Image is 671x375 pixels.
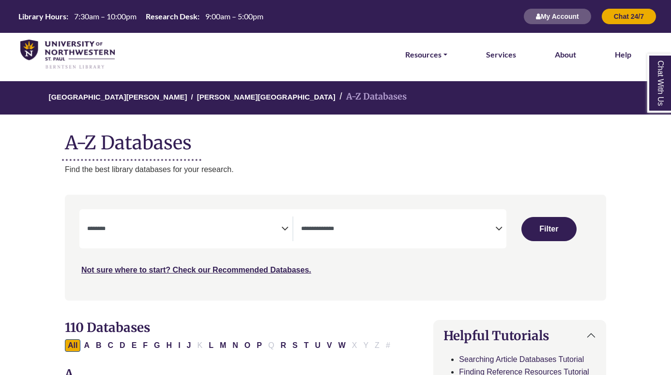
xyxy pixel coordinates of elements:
button: Filter Results E [129,339,140,352]
nav: Search filters [65,195,606,300]
nav: breadcrumb [65,81,606,115]
button: Filter Results J [184,339,194,352]
a: Services [486,48,516,61]
button: Filter Results F [140,339,151,352]
button: Helpful Tutorials [434,320,606,351]
button: Filter Results C [105,339,117,352]
button: Filter Results T [301,339,312,352]
span: 7:30am – 10:00pm [74,12,137,21]
img: library_home [20,40,115,70]
button: All [65,339,80,352]
table: Hours Today [15,11,267,20]
button: Filter Results R [277,339,289,352]
a: Hours Today [15,11,267,22]
span: 9:00am – 5:00pm [205,12,263,21]
button: Filter Results I [175,339,183,352]
a: Chat 24/7 [601,12,656,20]
button: Submit for Search Results [521,217,577,241]
li: A-Z Databases [335,90,407,104]
button: Chat 24/7 [601,8,656,25]
a: My Account [523,12,592,20]
button: Filter Results H [164,339,175,352]
button: Filter Results M [217,339,229,352]
h1: A-Z Databases [65,124,606,154]
button: Filter Results U [312,339,323,352]
button: My Account [523,8,592,25]
button: Filter Results L [206,339,216,352]
button: Filter Results O [242,339,253,352]
p: Find the best library databases for your research. [65,163,606,176]
button: Filter Results N [229,339,241,352]
a: [GEOGRAPHIC_DATA][PERSON_NAME] [48,91,187,101]
button: Filter Results G [151,339,163,352]
div: Alpha-list to filter by first letter of database name [65,341,394,349]
th: Research Desk: [142,11,200,21]
a: Searching Article Databases Tutorial [459,355,584,363]
textarea: Search [301,226,495,233]
a: Help [615,48,631,61]
button: Filter Results V [324,339,335,352]
button: Filter Results P [254,339,265,352]
a: Not sure where to start? Check our Recommended Databases. [81,266,311,274]
a: Resources [405,48,447,61]
button: Filter Results W [335,339,349,352]
th: Library Hours: [15,11,69,21]
button: Filter Results D [117,339,128,352]
a: [PERSON_NAME][GEOGRAPHIC_DATA] [197,91,335,101]
textarea: Search [87,226,281,233]
button: Filter Results A [81,339,92,352]
span: 110 Databases [65,319,150,335]
button: Filter Results B [93,339,105,352]
button: Filter Results S [290,339,301,352]
a: About [555,48,576,61]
